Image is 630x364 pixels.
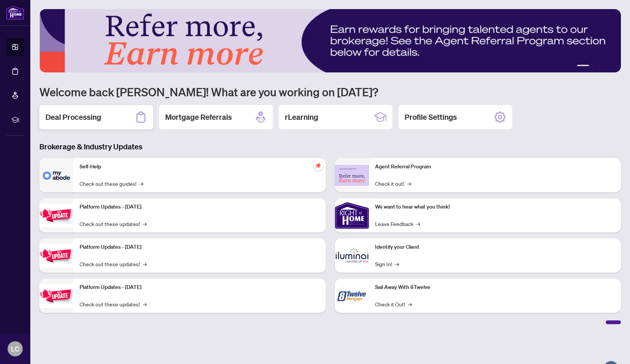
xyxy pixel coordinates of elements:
a: Sign In!→ [375,260,399,268]
img: Platform Updates - July 8, 2025 [39,244,73,268]
img: Platform Updates - July 21, 2025 [39,204,73,227]
span: → [143,220,147,228]
button: Open asap [600,337,622,360]
p: Platform Updates - [DATE] [80,243,320,251]
span: → [408,300,412,308]
span: → [395,260,399,268]
button: 1 [577,65,589,68]
span: → [407,179,411,188]
p: Platform Updates - [DATE] [80,283,320,292]
a: Check out these updates!→ [80,300,147,308]
p: We want to hear what you think! [375,203,615,211]
h2: Mortgage Referrals [165,112,232,122]
a: Check it Out!→ [375,300,412,308]
img: logo [6,6,24,20]
p: Platform Updates - [DATE] [80,203,320,211]
span: → [143,260,147,268]
h1: Welcome back [PERSON_NAME]! What are you working on [DATE]? [39,85,621,99]
img: Sail Away With 8Twelve [335,279,369,313]
p: Agent Referral Program [375,163,615,171]
p: Sail Away With 8Twelve [375,283,615,292]
a: Check out these updates!→ [80,220,147,228]
img: Self-Help [39,158,73,192]
img: We want to hear what you think! [335,198,369,232]
a: Check out these guides!→ [80,179,143,188]
h2: Deal Processing [45,112,101,122]
h3: Brokerage & Industry Updates [39,141,621,152]
p: Self-Help [80,163,320,171]
span: pushpin [314,161,323,170]
span: → [139,179,143,188]
span: → [143,300,147,308]
img: Agent Referral Program [335,165,369,186]
h2: Profile Settings [405,112,457,122]
img: Platform Updates - June 23, 2025 [39,284,73,308]
h2: rLearning [285,112,318,122]
span: LC [11,344,19,354]
img: Identify your Client [335,238,369,273]
button: 3 [598,65,601,68]
a: Leave Feedback→ [375,220,420,228]
a: Check it out!→ [375,179,411,188]
img: Slide 0 [39,9,621,72]
a: Check out these updates!→ [80,260,147,268]
button: 4 [604,65,607,68]
span: → [416,220,420,228]
button: 5 [610,65,613,68]
p: Identify your Client [375,243,615,251]
button: 2 [592,65,595,68]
